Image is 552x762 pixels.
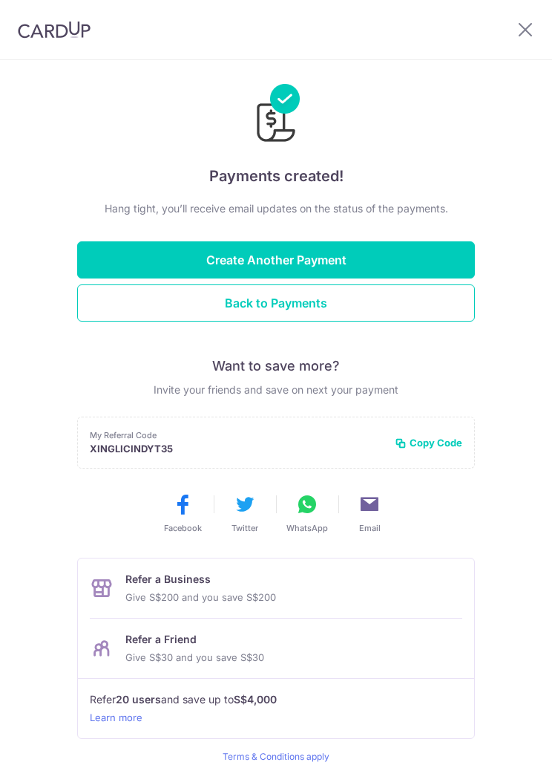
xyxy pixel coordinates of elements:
p: My Referral Code [90,429,383,441]
p: Want to save more? [77,357,475,375]
p: Refer a Business [125,570,276,588]
button: Twitter [221,492,269,534]
p: Give S$200 and you save S$200 [125,588,276,606]
p: Refer and save up to [90,691,462,709]
p: Refer a Friend [125,631,264,648]
p: Give S$30 and you save S$30 [125,648,264,666]
h4: Payments created! [77,164,475,188]
img: CardUp [18,21,91,39]
p: XINGLICINDYT35 [90,441,383,456]
span: Email [359,522,381,534]
img: Payments [252,84,300,146]
strong: S$4,000 [234,691,277,709]
span: WhatsApp [286,522,328,534]
button: Back to Payments [77,284,475,322]
p: Hang tight, you’ll receive email updates on the status of the payments. [77,200,475,218]
button: Create Another Payment [77,241,475,279]
span: Facebook [164,522,202,534]
strong: 20 users [116,691,161,709]
button: Facebook [159,492,206,534]
button: Email [346,492,393,534]
a: Learn more [90,709,462,726]
button: Copy Code [395,435,462,450]
span: Twitter [231,522,258,534]
p: Invite your friends and save on next your payment [77,381,475,399]
a: Terms & Conditions apply [223,751,329,762]
button: WhatsApp [283,492,331,534]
